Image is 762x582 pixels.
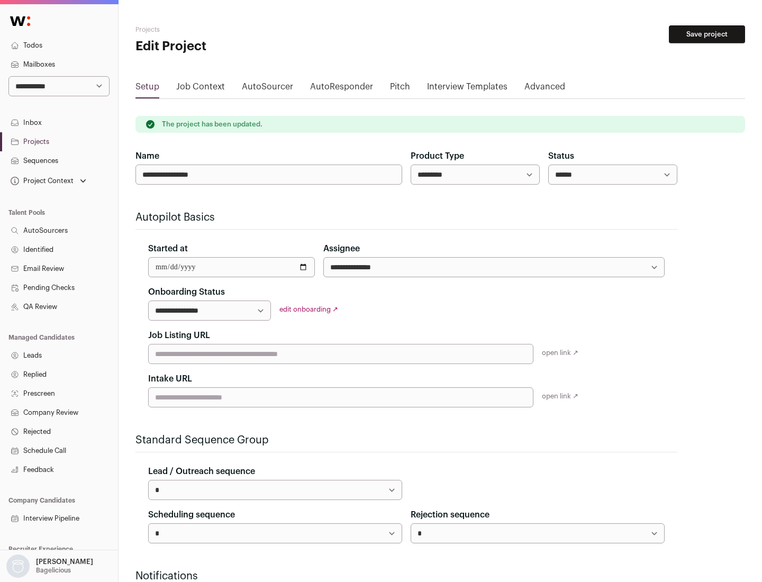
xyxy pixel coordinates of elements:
label: Status [548,150,574,162]
label: Scheduling sequence [148,508,235,521]
label: Onboarding Status [148,286,225,298]
a: Setup [135,80,159,97]
a: AutoSourcer [242,80,293,97]
h1: Edit Project [135,38,339,55]
button: Open dropdown [4,554,95,578]
button: Save project [669,25,745,43]
h2: Standard Sequence Group [135,433,677,448]
p: [PERSON_NAME] [36,558,93,566]
label: Assignee [323,242,360,255]
a: Advanced [524,80,565,97]
a: Job Context [176,80,225,97]
a: edit onboarding ↗ [279,306,338,313]
label: Intake URL [148,372,192,385]
a: Interview Templates [427,80,507,97]
p: The project has been updated. [162,120,262,129]
label: Product Type [411,150,464,162]
img: Wellfound [4,11,36,32]
label: Job Listing URL [148,329,210,342]
label: Lead / Outreach sequence [148,465,255,478]
p: Bagelicious [36,566,71,575]
label: Name [135,150,159,162]
a: AutoResponder [310,80,373,97]
label: Started at [148,242,188,255]
h2: Projects [135,25,339,34]
label: Rejection sequence [411,508,489,521]
button: Open dropdown [8,174,88,188]
a: Pitch [390,80,410,97]
img: nopic.png [6,554,30,578]
h2: Autopilot Basics [135,210,677,225]
div: Project Context [8,177,74,185]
